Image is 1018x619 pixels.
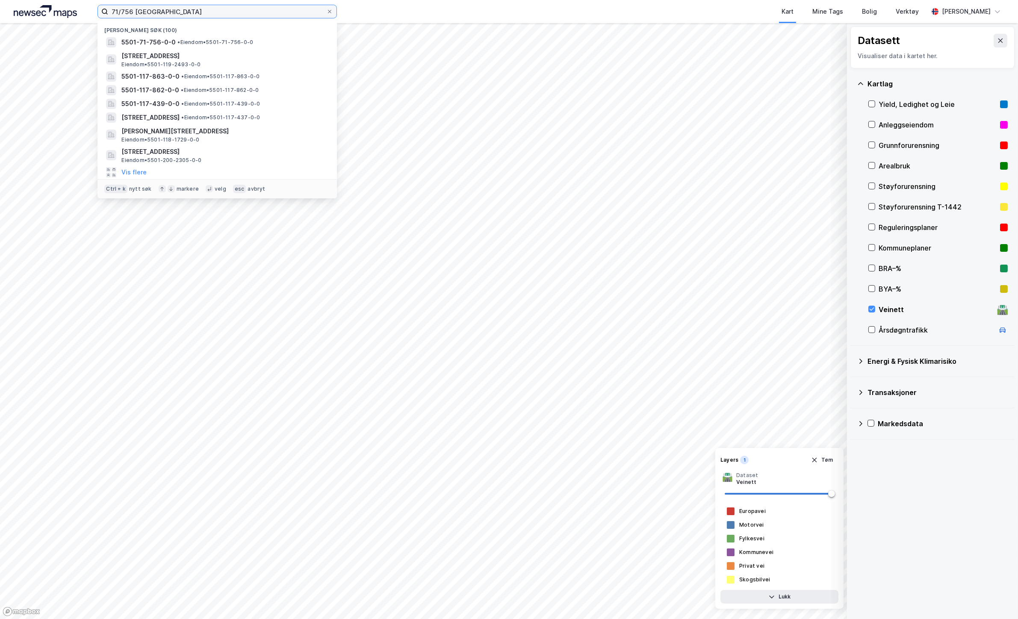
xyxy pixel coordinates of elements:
div: Visualiser data i kartet her. [858,51,1007,61]
div: BYA–% [879,284,997,294]
div: Reguleringsplaner [879,222,997,233]
div: [PERSON_NAME] [942,6,991,17]
span: [STREET_ADDRESS] [121,51,327,61]
div: Verktøy [896,6,919,17]
div: Støyforurensning T-1442 [879,202,997,212]
span: • [181,100,184,107]
div: Dataset [736,472,758,479]
button: Vis flere [121,167,147,177]
span: Eiendom • 5501-117-437-0-0 [181,114,260,121]
div: esc [233,185,246,193]
div: Ctrl + k [104,185,127,193]
a: Mapbox homepage [3,607,40,616]
span: Eiendom • 5501-118-1729-0-0 [121,136,199,143]
div: Støyforurensning [879,181,997,192]
span: [STREET_ADDRESS] [121,147,327,157]
div: Kontrollprogram for chat [975,578,1018,619]
div: Privat vei [739,563,764,569]
span: • [177,39,180,45]
div: Kommunevei [739,549,773,556]
div: Markedsdata [878,419,1008,429]
div: nytt søk [129,186,152,192]
div: Skogsbilvei [739,576,770,583]
div: Datasett [858,34,900,47]
button: Tøm [806,453,838,467]
div: Bolig [862,6,877,17]
div: Energi & Fysisk Klimarisiko [868,356,1008,366]
div: 1 [740,456,749,464]
span: • [181,114,184,121]
div: Mine Tags [812,6,843,17]
div: Fylkesvei [739,535,764,542]
span: Eiendom • 5501-117-439-0-0 [181,100,260,107]
span: 5501-71-756-0-0 [121,37,176,47]
div: Veinett [736,479,758,486]
div: Anleggseiendom [879,120,997,130]
div: Motorvei [739,522,764,528]
span: • [181,87,183,93]
div: Kommuneplaner [879,243,997,253]
div: markere [177,186,199,192]
div: BRA–% [879,263,997,274]
span: Eiendom • 5501-117-862-0-0 [181,87,259,94]
span: Eiendom • 5501-119-2493-0-0 [121,61,201,68]
span: [STREET_ADDRESS] [121,112,180,123]
div: Europavei [739,508,766,515]
input: Søk på adresse, matrikkel, gårdeiere, leietakere eller personer [108,5,326,18]
div: velg [215,186,226,192]
span: 5501-117-862-0-0 [121,85,179,95]
span: Eiendom • 5501-71-756-0-0 [177,39,253,46]
span: Eiendom • 5501-117-863-0-0 [181,73,260,80]
div: Grunnforurensning [879,140,997,150]
span: 5501-117-863-0-0 [121,71,180,82]
span: Eiendom • 5501-200-2305-0-0 [121,157,201,164]
div: Kart [782,6,794,17]
div: Layers [720,457,738,463]
div: Årsdøgntrafikk [879,325,994,335]
span: [PERSON_NAME][STREET_ADDRESS] [121,126,327,136]
div: Yield, Ledighet og Leie [879,99,997,109]
div: 🛣️ [722,472,733,486]
div: Arealbruk [879,161,997,171]
div: Transaksjoner [868,387,1008,398]
button: Lukk [720,590,838,604]
div: avbryt [248,186,265,192]
iframe: Chat Widget [975,578,1018,619]
div: [PERSON_NAME] søk (100) [97,20,337,35]
div: 🛣️ [997,304,1009,315]
span: • [181,73,184,80]
div: Veinett [879,304,994,315]
div: Kartlag [868,79,1008,89]
img: logo.a4113a55bc3d86da70a041830d287a7e.svg [14,5,77,18]
span: 5501-117-439-0-0 [121,99,180,109]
